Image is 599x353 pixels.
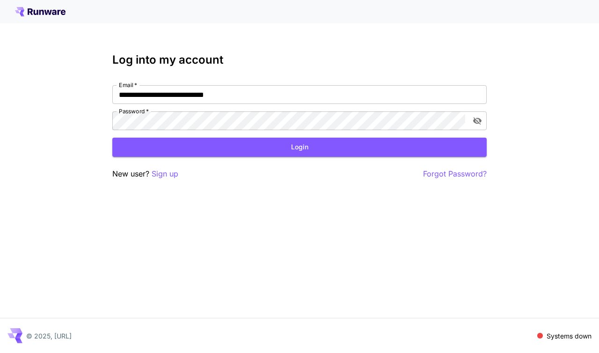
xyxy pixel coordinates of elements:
button: toggle password visibility [469,112,486,129]
p: Systems down [547,331,592,341]
p: New user? [112,168,178,180]
button: Login [112,138,487,157]
label: Password [119,107,149,115]
button: Sign up [152,168,178,180]
button: Forgot Password? [423,168,487,180]
label: Email [119,81,137,89]
h3: Log into my account [112,53,487,66]
p: © 2025, [URL] [26,331,72,341]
